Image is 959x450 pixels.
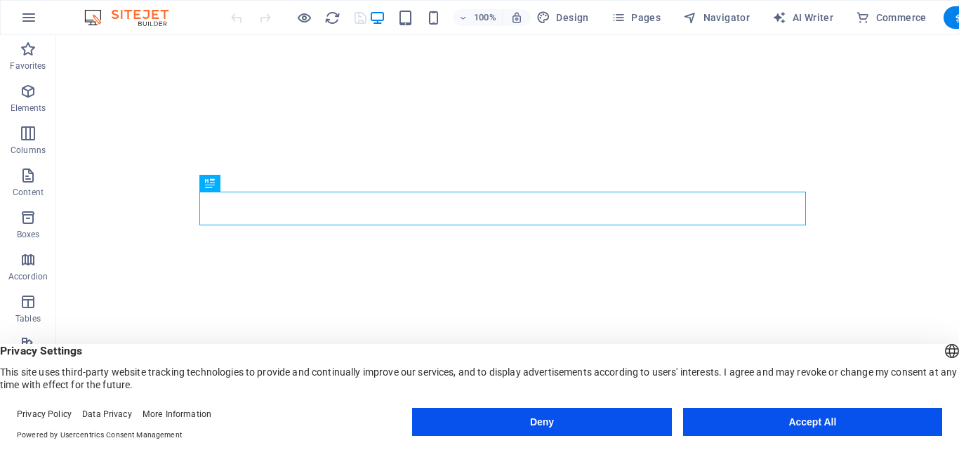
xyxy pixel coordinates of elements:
[677,6,755,29] button: Navigator
[611,11,661,25] span: Pages
[453,9,503,26] button: 100%
[15,313,41,324] p: Tables
[767,6,839,29] button: AI Writer
[856,11,927,25] span: Commerce
[17,229,40,240] p: Boxes
[683,11,750,25] span: Navigator
[606,6,666,29] button: Pages
[81,9,186,26] img: Editor Logo
[772,11,833,25] span: AI Writer
[13,187,44,198] p: Content
[11,145,46,156] p: Columns
[10,60,46,72] p: Favorites
[850,6,932,29] button: Commerce
[531,6,595,29] button: Design
[536,11,589,25] span: Design
[324,10,340,26] i: Reload page
[474,9,496,26] h6: 100%
[531,6,595,29] div: Design (Ctrl+Alt+Y)
[296,9,312,26] button: Click here to leave preview mode and continue editing
[8,271,48,282] p: Accordion
[11,102,46,114] p: Elements
[324,9,340,26] button: reload
[510,11,523,24] i: On resize automatically adjust zoom level to fit chosen device.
